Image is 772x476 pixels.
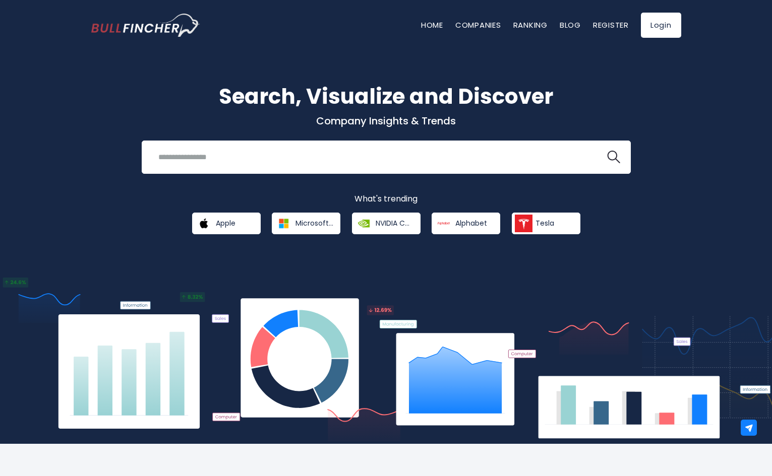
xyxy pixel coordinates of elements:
[376,219,413,228] span: NVIDIA Corporation
[91,14,200,37] img: Bullfincher logo
[352,213,421,234] a: NVIDIA Corporation
[91,14,200,37] a: Go to homepage
[513,20,548,30] a: Ranking
[91,81,681,112] h1: Search, Visualize and Discover
[641,13,681,38] a: Login
[216,219,235,228] span: Apple
[192,213,261,234] a: Apple
[512,213,580,234] a: Tesla
[455,219,487,228] span: Alphabet
[91,114,681,127] p: Company Insights & Trends
[607,151,620,164] img: search icon
[593,20,629,30] a: Register
[272,213,340,234] a: Microsoft Corporation
[91,194,681,205] p: What's trending
[421,20,443,30] a: Home
[560,20,581,30] a: Blog
[295,219,333,228] span: Microsoft Corporation
[455,20,501,30] a: Companies
[432,213,500,234] a: Alphabet
[536,219,554,228] span: Tesla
